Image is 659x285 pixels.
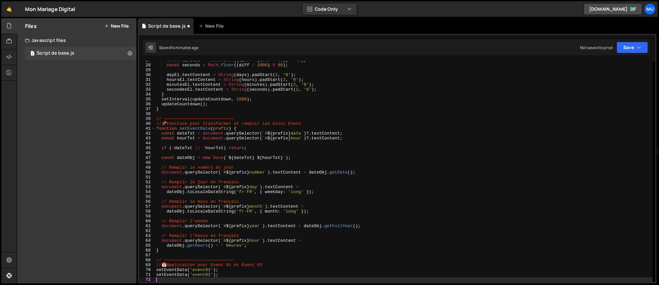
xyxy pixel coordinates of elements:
div: 67 [139,253,155,258]
div: 40 [139,121,155,126]
div: 29 [139,68,155,72]
div: 43 [139,136,155,141]
div: 49 [139,165,155,170]
div: 64 [139,238,155,243]
div: 31 [139,77,155,82]
div: 71 [139,272,155,277]
div: 61 [139,224,155,228]
div: 65 [139,243,155,248]
div: Not saved to prod [580,45,613,50]
div: Javascript files [17,34,136,47]
div: 30 [139,72,155,77]
span: 1 [31,51,34,57]
button: New File [104,23,129,29]
div: 37 [139,107,155,111]
h2: Files [25,22,37,30]
div: Script de base.js [148,23,186,29]
div: 60 [139,219,155,224]
div: 56 [139,199,155,204]
div: 52 [139,180,155,185]
div: 69 [139,263,155,267]
div: 50 [139,170,155,175]
div: 63 [139,233,155,238]
div: 47 [139,155,155,160]
div: 46 [139,150,155,155]
div: 51 [139,175,155,180]
div: 62 [139,228,155,233]
div: 72 [139,277,155,282]
div: 54 [139,189,155,194]
div: 59 [139,214,155,219]
div: Mon Mariage Digital [25,5,75,13]
div: 66 [139,248,155,253]
a: 🤙 [1,1,17,17]
div: 36 [139,102,155,107]
div: 58 [139,209,155,214]
div: Saved [159,45,198,50]
div: 32 [139,82,155,87]
div: 39 [139,116,155,121]
div: 34 [139,92,155,97]
div: 70 [139,267,155,272]
div: 53 [139,185,155,189]
div: 42 [139,131,155,136]
div: 44 [139,141,155,146]
div: 14 minutes ago [171,45,198,50]
div: 38 [139,111,155,116]
button: Save [616,42,648,53]
div: 55 [139,194,155,199]
div: 28 [139,63,155,68]
a: Mu [644,3,656,15]
div: 16521/44838.js [25,47,136,60]
div: 45 [139,146,155,150]
div: 33 [139,87,155,92]
div: 48 [139,160,155,165]
button: Code Only [302,3,357,15]
a: [DOMAIN_NAME] [584,3,642,15]
div: Script de base.js [37,50,74,56]
div: 68 [139,258,155,263]
div: 57 [139,204,155,209]
div: New File [199,23,226,29]
div: 41 [139,126,155,131]
div: 35 [139,97,155,102]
